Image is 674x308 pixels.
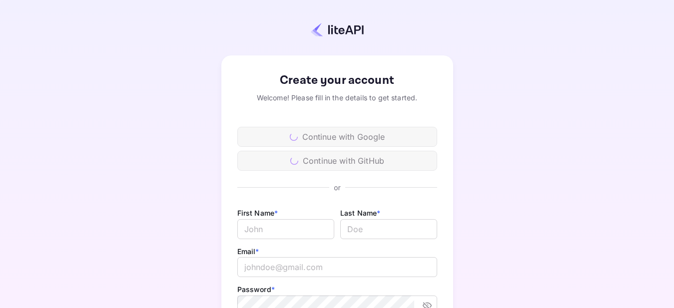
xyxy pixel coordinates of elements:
[237,209,278,217] label: First Name
[340,209,381,217] label: Last Name
[237,151,437,171] div: Continue with GitHub
[340,219,437,239] input: Doe
[311,22,364,37] img: liteapi
[237,71,437,89] div: Create your account
[237,127,437,147] div: Continue with Google
[237,257,437,277] input: johndoe@gmail.com
[237,285,275,294] label: Password
[237,92,437,103] div: Welcome! Please fill in the details to get started.
[237,247,259,256] label: Email
[237,219,334,239] input: John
